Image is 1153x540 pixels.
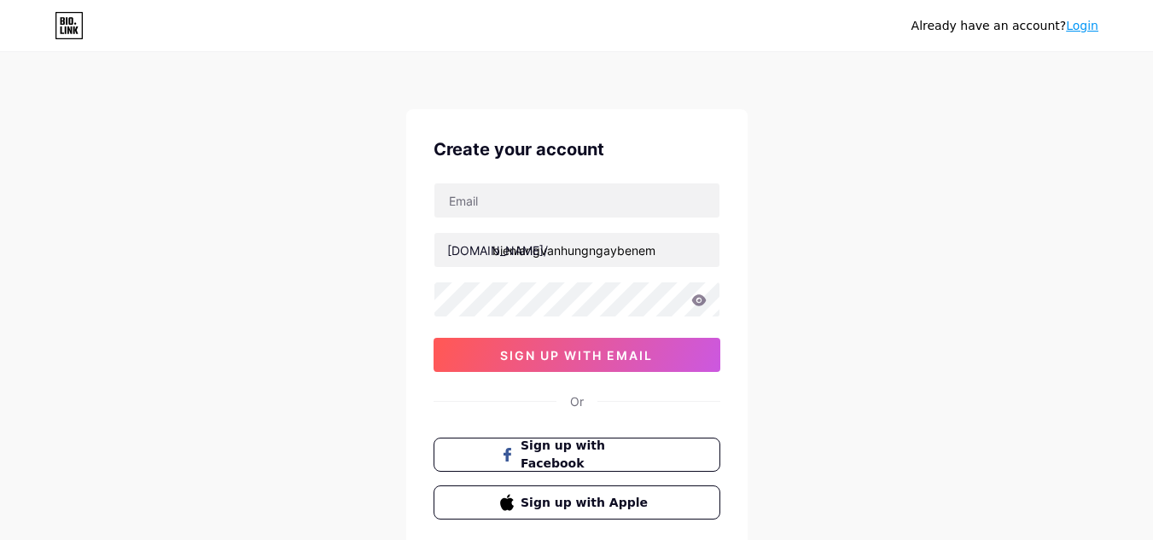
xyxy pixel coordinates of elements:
[434,183,719,218] input: Email
[500,348,653,363] span: sign up with email
[911,17,1098,35] div: Already have an account?
[434,136,720,162] div: Create your account
[521,494,653,512] span: Sign up with Apple
[434,485,720,520] button: Sign up with Apple
[447,241,548,259] div: [DOMAIN_NAME]/
[434,338,720,372] button: sign up with email
[521,437,653,473] span: Sign up with Facebook
[1066,19,1098,32] a: Login
[434,438,720,472] button: Sign up with Facebook
[570,392,584,410] div: Or
[434,233,719,267] input: username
